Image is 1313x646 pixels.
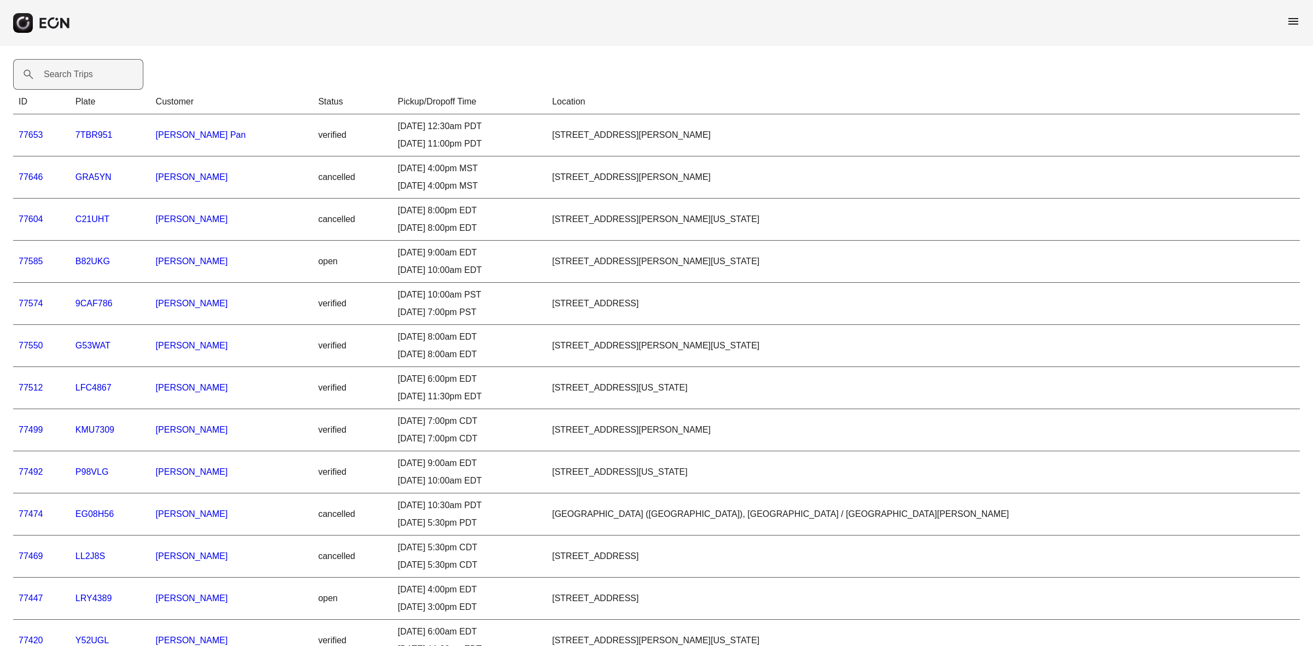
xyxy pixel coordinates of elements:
[547,536,1300,578] td: [STREET_ADDRESS]
[75,214,109,224] a: C21UHT
[313,156,392,199] td: cancelled
[75,130,113,139] a: 7TBR951
[547,199,1300,241] td: [STREET_ADDRESS][PERSON_NAME][US_STATE]
[19,257,43,266] a: 77585
[547,409,1300,451] td: [STREET_ADDRESS][PERSON_NAME]
[313,451,392,493] td: verified
[19,383,43,392] a: 77512
[547,156,1300,199] td: [STREET_ADDRESS][PERSON_NAME]
[313,199,392,241] td: cancelled
[398,137,541,150] div: [DATE] 11:00pm PDT
[156,593,228,603] a: [PERSON_NAME]
[19,425,43,434] a: 77499
[19,467,43,476] a: 77492
[398,499,541,512] div: [DATE] 10:30am PDT
[75,172,112,182] a: GRA5YN
[75,425,114,434] a: KMU7309
[398,204,541,217] div: [DATE] 8:00pm EDT
[547,493,1300,536] td: [GEOGRAPHIC_DATA] ([GEOGRAPHIC_DATA]), [GEOGRAPHIC_DATA] / [GEOGRAPHIC_DATA][PERSON_NAME]
[75,593,112,603] a: LRY4389
[398,474,541,487] div: [DATE] 10:00am EDT
[398,558,541,572] div: [DATE] 5:30pm CDT
[13,90,70,114] th: ID
[44,68,93,81] label: Search Trips
[156,257,228,266] a: [PERSON_NAME]
[398,120,541,133] div: [DATE] 12:30am PDT
[19,551,43,561] a: 77469
[398,330,541,344] div: [DATE] 8:00am EDT
[398,288,541,301] div: [DATE] 10:00am PST
[75,467,108,476] a: P98VLG
[156,341,228,350] a: [PERSON_NAME]
[398,162,541,175] div: [DATE] 4:00pm MST
[547,367,1300,409] td: [STREET_ADDRESS][US_STATE]
[19,214,43,224] a: 77604
[156,636,228,645] a: [PERSON_NAME]
[19,593,43,603] a: 77447
[547,578,1300,620] td: [STREET_ADDRESS]
[156,172,228,182] a: [PERSON_NAME]
[19,299,43,308] a: 77574
[70,90,150,114] th: Plate
[398,222,541,235] div: [DATE] 8:00pm EDT
[547,451,1300,493] td: [STREET_ADDRESS][US_STATE]
[313,241,392,283] td: open
[547,241,1300,283] td: [STREET_ADDRESS][PERSON_NAME][US_STATE]
[313,114,392,156] td: verified
[156,299,228,308] a: [PERSON_NAME]
[398,306,541,319] div: [DATE] 7:00pm PST
[398,601,541,614] div: [DATE] 3:00pm EDT
[398,541,541,554] div: [DATE] 5:30pm CDT
[313,367,392,409] td: verified
[398,583,541,596] div: [DATE] 4:00pm EDT
[75,636,109,645] a: Y52UGL
[156,509,228,519] a: [PERSON_NAME]
[313,578,392,620] td: open
[547,325,1300,367] td: [STREET_ADDRESS][PERSON_NAME][US_STATE]
[547,114,1300,156] td: [STREET_ADDRESS][PERSON_NAME]
[398,179,541,193] div: [DATE] 4:00pm MST
[1287,15,1300,28] span: menu
[75,509,114,519] a: EG08H56
[398,264,541,277] div: [DATE] 10:00am EDT
[75,341,111,350] a: G53WAT
[547,90,1300,114] th: Location
[398,246,541,259] div: [DATE] 9:00am EDT
[75,383,112,392] a: LFC4867
[75,551,105,561] a: LL2J8S
[398,348,541,361] div: [DATE] 8:00am EDT
[156,467,228,476] a: [PERSON_NAME]
[313,493,392,536] td: cancelled
[19,509,43,519] a: 77474
[156,383,228,392] a: [PERSON_NAME]
[398,373,541,386] div: [DATE] 6:00pm EDT
[547,283,1300,325] td: [STREET_ADDRESS]
[398,625,541,638] div: [DATE] 6:00am EDT
[313,283,392,325] td: verified
[156,130,246,139] a: [PERSON_NAME] Pan
[398,390,541,403] div: [DATE] 11:30pm EDT
[75,299,113,308] a: 9CAF786
[313,90,392,114] th: Status
[150,90,313,114] th: Customer
[75,257,110,266] a: B82UKG
[398,516,541,529] div: [DATE] 5:30pm PDT
[19,172,43,182] a: 77646
[156,214,228,224] a: [PERSON_NAME]
[398,457,541,470] div: [DATE] 9:00am EDT
[398,432,541,445] div: [DATE] 7:00pm CDT
[19,636,43,645] a: 77420
[19,341,43,350] a: 77550
[313,409,392,451] td: verified
[156,425,228,434] a: [PERSON_NAME]
[398,415,541,428] div: [DATE] 7:00pm CDT
[392,90,547,114] th: Pickup/Dropoff Time
[156,551,228,561] a: [PERSON_NAME]
[313,325,392,367] td: verified
[19,130,43,139] a: 77653
[313,536,392,578] td: cancelled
